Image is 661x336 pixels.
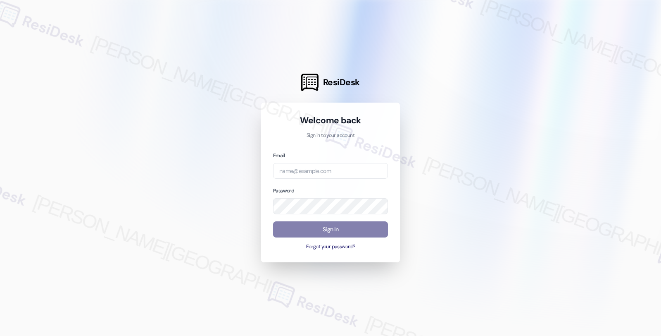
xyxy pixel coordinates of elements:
[273,243,388,251] button: Forgot your password?
[273,132,388,139] p: Sign in to your account
[323,77,360,88] span: ResiDesk
[273,221,388,238] button: Sign In
[301,74,319,91] img: ResiDesk Logo
[273,187,294,194] label: Password
[273,152,285,159] label: Email
[273,163,388,179] input: name@example.com
[273,115,388,126] h1: Welcome back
